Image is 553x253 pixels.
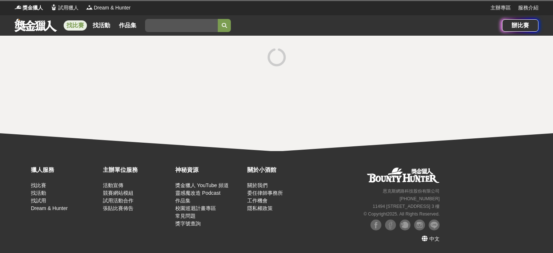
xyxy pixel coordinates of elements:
[103,182,123,188] a: 活動宣傳
[175,166,244,174] div: 神秘資源
[58,4,79,12] span: 試用獵人
[103,198,133,203] a: 試用活動合作
[247,166,316,174] div: 關於小酒館
[175,213,196,219] a: 常見問題
[90,20,113,31] a: 找活動
[31,198,46,203] a: 找試用
[414,220,425,230] img: Instagram
[64,20,87,31] a: 找比賽
[50,4,79,12] a: Logo試用獵人
[15,4,22,11] img: Logo
[15,4,43,12] a: Logo獎金獵人
[31,166,99,174] div: 獵人服務
[373,204,440,209] small: 11494 [STREET_ADDRESS] 3 樓
[247,198,268,203] a: 工作機會
[370,220,381,230] img: Facebook
[103,205,133,211] a: 張貼比賽佈告
[175,198,191,203] a: 作品集
[86,4,131,12] a: LogoDream & Hunter
[383,189,440,194] small: 恩克斯網路科技股份有限公司
[247,182,268,188] a: 關於我們
[116,20,139,31] a: 作品集
[502,19,538,32] a: 辦比賽
[94,4,131,12] span: Dream & Hunter
[103,190,133,196] a: 競賽網站模組
[518,4,538,12] a: 服務介紹
[23,4,43,12] span: 獎金獵人
[429,220,440,230] img: LINE
[400,196,440,201] small: [PHONE_NUMBER]
[429,236,440,242] span: 中文
[50,4,57,11] img: Logo
[31,205,68,211] a: Dream & Hunter
[31,190,46,196] a: 找活動
[247,205,273,211] a: 隱私權政策
[247,190,283,196] a: 委任律師事務所
[86,4,93,11] img: Logo
[175,182,229,188] a: 獎金獵人 YouTube 頻道
[175,190,220,196] a: 靈感魔改造 Podcast
[364,212,440,217] small: © Copyright 2025 . All Rights Reserved.
[31,182,46,188] a: 找比賽
[175,205,216,211] a: 校園巡迴計畫專區
[400,220,410,230] img: Plurk
[175,221,201,226] a: 獎字號查詢
[103,166,171,174] div: 主辦單位服務
[385,220,396,230] img: Facebook
[490,4,511,12] a: 主辦專區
